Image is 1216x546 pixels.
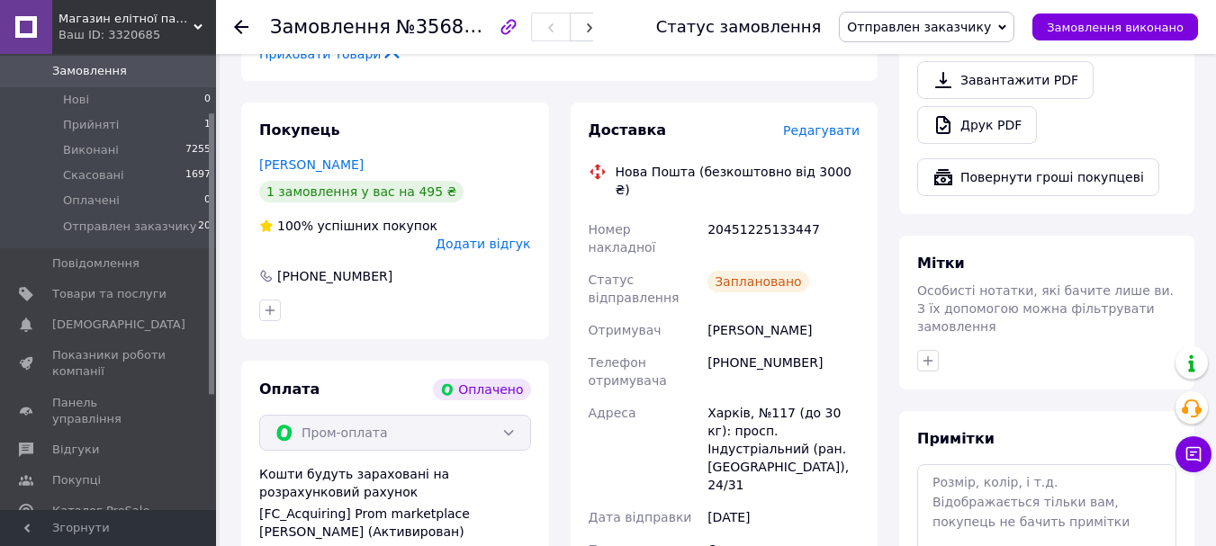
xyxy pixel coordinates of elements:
[234,18,248,36] div: Повернутися назад
[704,346,863,397] div: [PHONE_NUMBER]
[52,442,99,458] span: Відгуки
[917,106,1037,144] a: Друк PDF
[259,217,437,235] div: успішних покупок
[1032,13,1198,40] button: Замовлення виконано
[185,142,211,158] span: 7255
[204,92,211,108] span: 0
[847,20,991,34] span: Отправлен заказчику
[589,406,636,420] span: Адреса
[63,117,119,133] span: Прийняті
[589,121,667,139] span: Доставка
[59,27,216,43] div: Ваш ID: 3320685
[185,167,211,183] span: 1697
[396,15,524,38] span: №356881815
[259,465,531,541] div: Кошти будуть зараховані на розрахунковий рахунок
[917,61,1094,99] a: Завантажити PDF
[275,267,394,285] div: [PHONE_NUMBER]
[259,505,531,541] div: [FC_Acquiring] Prom marketplace [PERSON_NAME] (Активирован)
[436,237,530,251] span: Додати відгук
[589,273,680,305] span: Статус відправлення
[204,117,211,133] span: 1
[704,501,863,533] div: [DATE]
[63,167,124,183] span: Скасовані
[589,510,692,524] span: Дата відправки
[917,430,995,447] span: Примітки
[52,317,185,333] span: [DEMOGRAPHIC_DATA]
[204,192,211,209] span: 0
[52,395,167,427] span: Панель управління
[704,314,863,346] div: [PERSON_NAME]
[917,158,1159,196] button: Повернути гроші покупцеві
[63,142,119,158] span: Виконані
[589,355,667,388] span: Телефон отримувача
[704,213,863,264] div: 20451225133447
[259,380,320,398] span: Оплата
[589,222,656,255] span: Номер накладної
[783,123,860,138] span: Редагувати
[198,219,211,235] span: 20
[52,472,101,488] span: Покупці
[277,219,313,233] span: 100%
[270,16,391,38] span: Замовлення
[589,323,662,337] span: Отримувач
[917,283,1174,334] span: Особисті нотатки, які бачите лише ви. З їх допомогою можна фільтрувати замовлення
[917,255,965,272] span: Мітки
[63,92,89,108] span: Нові
[59,11,194,27] span: Магазин елітної парфюмерії та косметики "Престиж"
[52,347,167,380] span: Показники роботи компанії
[611,163,865,199] div: Нова Пошта (безкоштовно від 3000 ₴)
[704,397,863,501] div: Харків, №117 (до 30 кг): просп. Індустріальний (ран. [GEOGRAPHIC_DATA]), 24/31
[63,219,196,235] span: Отправлен заказчику
[63,192,120,209] span: Оплачені
[1047,21,1184,34] span: Замовлення виконано
[259,181,464,202] div: 1 замовлення у вас на 495 ₴
[259,157,364,172] a: [PERSON_NAME]
[52,286,167,302] span: Товари та послуги
[1175,436,1211,472] button: Чат з покупцем
[259,45,402,63] span: Приховати товари
[52,255,140,272] span: Повідомлення
[656,18,822,36] div: Статус замовлення
[52,503,149,519] span: Каталог ProSale
[259,121,340,139] span: Покупець
[707,271,809,292] div: Заплановано
[433,379,530,400] div: Оплачено
[52,63,127,79] span: Замовлення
